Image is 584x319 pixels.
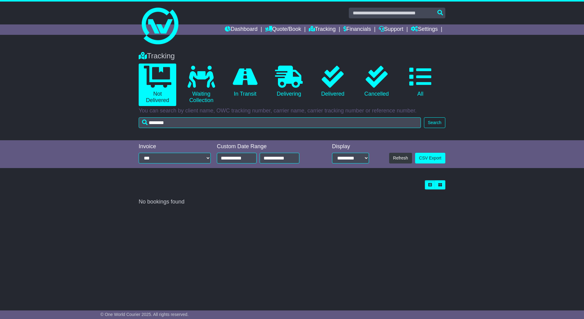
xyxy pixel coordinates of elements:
a: In Transit [226,64,264,100]
a: Settings [411,24,438,35]
a: CSV Export [415,153,445,163]
a: Quote/Book [265,24,301,35]
div: No bookings found [139,199,445,205]
div: Custom Date Range [217,143,315,150]
div: Invoice [139,143,211,150]
a: All [402,64,439,100]
a: Waiting Collection [182,64,220,106]
a: Cancelled [358,64,395,100]
a: Tracking [309,24,336,35]
a: Not Delivered [139,64,176,106]
a: Delivered [314,64,352,100]
div: Display [332,143,369,150]
button: Refresh [389,153,412,163]
div: Tracking [136,52,448,61]
span: © One World Courier 2025. All rights reserved. [100,312,189,317]
a: Financials [343,24,371,35]
a: Support [379,24,403,35]
p: You can search by client name, OWC tracking number, carrier name, carrier tracking number or refe... [139,108,445,114]
a: Dashboard [225,24,257,35]
a: Delivering [270,64,308,100]
button: Search [424,117,445,128]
